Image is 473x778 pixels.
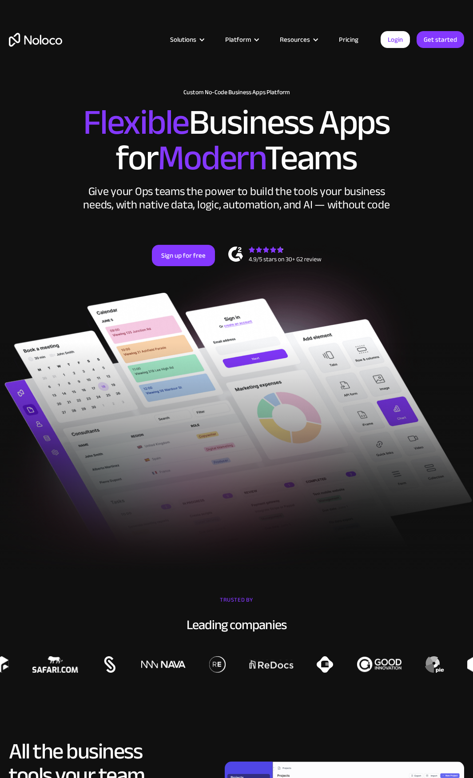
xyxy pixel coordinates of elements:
a: Login [381,31,410,48]
h1: Custom No-Code Business Apps Platform [9,89,464,96]
div: Give your Ops teams the power to build the tools your business needs, with native data, logic, au... [81,185,392,211]
a: Sign up for free [152,245,215,266]
div: Solutions [170,34,196,45]
div: Resources [280,34,310,45]
a: Pricing [328,34,370,45]
a: Get started [417,31,464,48]
a: home [9,33,62,47]
div: Resources [269,34,328,45]
div: Platform [225,34,251,45]
h2: Business Apps for Teams [9,105,464,176]
div: Platform [214,34,269,45]
span: Flexible [83,89,189,156]
span: Modern [158,125,265,191]
div: Solutions [159,34,214,45]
